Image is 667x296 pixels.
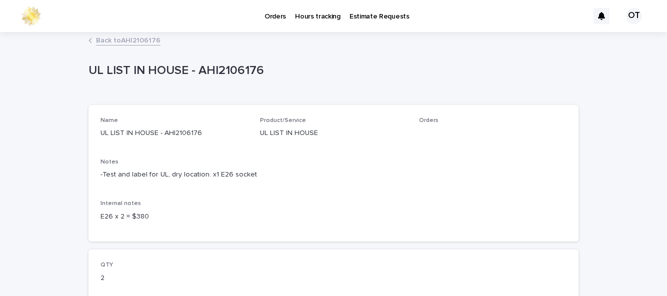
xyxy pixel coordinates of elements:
[419,117,438,123] span: Orders
[100,262,113,268] span: QTY
[100,169,566,180] p: -Test and label for UL, dry location. x1 E26 socket
[260,128,407,138] p: UL LIST IN HOUSE
[260,117,306,123] span: Product/Service
[100,128,248,138] p: UL LIST IN HOUSE - AHI2106176
[100,211,566,222] p: E26 x 2 = $380
[100,200,141,206] span: Internal notes
[96,34,160,45] a: Back toAHI2106176
[100,117,118,123] span: Name
[626,8,642,24] div: OT
[20,6,42,26] img: 0ffKfDbyRa2Iv8hnaAqg
[100,273,248,283] p: 2
[88,63,574,78] p: UL LIST IN HOUSE - AHI2106176
[100,159,118,165] span: Notes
